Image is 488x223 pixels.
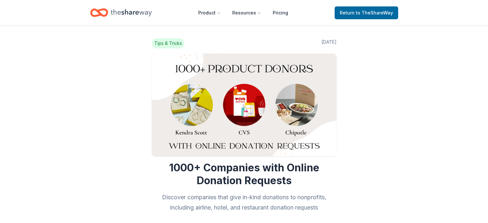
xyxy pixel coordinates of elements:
[90,5,152,20] a: Home
[152,54,337,156] img: Image for 1000+ Companies with Online Donation Requests
[321,38,337,48] span: [DATE]
[193,6,226,19] button: Product
[268,6,293,19] a: Pricing
[340,9,393,17] span: Return
[152,192,337,213] h2: Discover companies that give in-kind donations to nonprofits, including airline, hotel, and resta...
[152,161,337,187] h1: 1000+ Companies with Online Donation Requests
[227,6,266,19] button: Resources
[335,6,398,19] a: Returnto TheShareWay
[152,38,184,48] span: Tips & Tricks
[356,10,393,15] span: to TheShareWay
[193,5,293,20] nav: Main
